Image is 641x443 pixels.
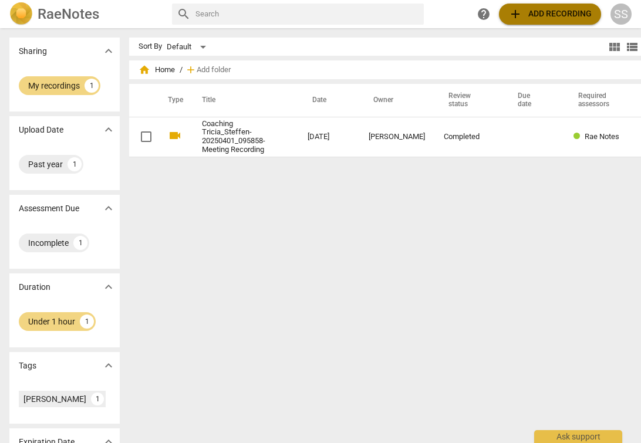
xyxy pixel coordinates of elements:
span: expand_more [102,123,116,137]
div: 1 [80,315,94,329]
span: add [508,7,522,21]
div: Sort By [139,42,162,51]
div: Completed [444,133,494,141]
span: Add recording [508,7,592,21]
span: Review status: completed [573,132,585,141]
p: Tags [19,360,36,372]
div: My recordings [28,80,80,92]
span: expand_more [102,280,116,294]
span: view_list [625,40,639,54]
div: 1 [91,393,104,405]
p: Duration [19,281,50,293]
th: Date [298,84,359,117]
th: Title [188,84,298,117]
div: Under 1 hour [28,316,75,327]
button: Upload [499,4,601,25]
p: Assessment Due [19,202,79,215]
button: Show more [100,121,117,138]
button: Show more [100,42,117,60]
img: Logo [9,2,33,26]
span: add [185,64,197,76]
th: Review status [434,84,504,117]
span: help [477,7,491,21]
div: 1 [68,157,82,171]
span: expand_more [102,201,116,215]
input: Search [195,5,419,23]
div: Default [167,38,210,56]
button: SS [610,4,632,25]
div: Incomplete [28,237,69,249]
div: 1 [85,79,99,93]
div: 1 [73,236,87,250]
span: home [139,64,150,76]
button: Show more [100,199,117,217]
span: Add folder [197,66,231,75]
div: [PERSON_NAME] [369,133,425,141]
button: Show more [100,278,117,296]
button: Tile view [606,38,623,56]
p: Sharing [19,45,47,58]
th: Due date [504,84,564,117]
span: / [180,66,183,75]
div: Ask support [534,430,622,443]
p: Upload Date [19,124,63,136]
span: expand_more [102,359,116,373]
button: List view [623,38,641,56]
span: Rae Notes [585,132,619,141]
div: [PERSON_NAME] [23,393,86,405]
th: Type [158,84,188,117]
h2: RaeNotes [38,6,99,22]
button: Show more [100,357,117,374]
span: view_module [608,40,622,54]
a: Help [473,4,494,25]
a: LogoRaeNotes [9,2,163,26]
div: Past year [28,158,63,170]
td: [DATE] [298,117,359,157]
span: videocam [168,128,182,143]
span: Home [139,64,175,76]
span: expand_more [102,44,116,58]
a: Coaching Tricia_Steffen-20250401_095858-Meeting Recording [202,120,265,155]
span: search [177,7,191,21]
th: Owner [359,84,434,117]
